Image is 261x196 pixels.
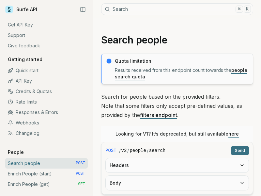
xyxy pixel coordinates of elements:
a: Responses & Errors [5,107,88,118]
a: Search people POST [5,158,88,169]
a: Enrich People (get) GET [5,179,88,189]
p: Results received from this endpoint count towards the [115,67,249,80]
button: Collapse Sidebar [78,5,88,14]
span: POST [105,147,116,154]
span: POST [76,171,85,176]
a: here [228,131,239,137]
kbd: ⌘ [236,6,243,13]
a: Give feedback [5,41,88,51]
code: people [130,147,146,154]
button: Search⌘K [101,3,253,15]
code: v2 [121,147,127,154]
a: Enrich People (start) POST [5,169,88,179]
a: Support [5,30,88,41]
p: Looking for V1? It’s deprecated, but still available [115,131,239,137]
a: Changelog [5,128,88,139]
kbd: K [244,6,251,13]
p: People [5,149,26,155]
a: Quick start [5,65,88,76]
button: Headers [106,158,249,172]
button: Send [231,146,249,155]
span: / [147,147,148,154]
a: Credits & Quotas [5,86,88,97]
span: GET [78,182,85,187]
a: Surfe API [5,5,37,14]
span: / [119,147,121,154]
code: search [149,147,165,154]
p: Quota limitation [115,58,249,64]
a: Get API Key [5,20,88,30]
a: Rate limits [5,97,88,107]
button: Body [106,176,249,190]
span: POST [76,161,85,166]
a: API Key [5,76,88,86]
a: Webhooks [5,118,88,128]
h1: Search people [101,34,253,46]
p: Getting started [5,56,45,63]
a: filters endpoint [140,112,177,118]
span: / [127,147,129,154]
p: Search for people based on the provided filters. Note that some filters only accept pre-defined v... [101,92,253,120]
